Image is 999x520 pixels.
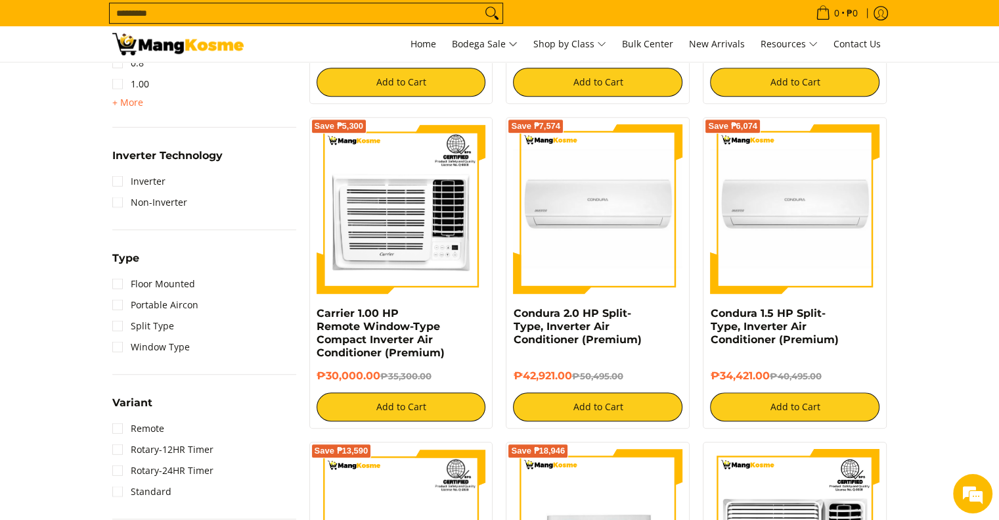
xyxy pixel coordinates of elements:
[380,371,432,381] del: ₱35,300.00
[112,316,174,337] a: Split Type
[112,95,143,110] summary: Open
[112,398,152,418] summary: Open
[710,124,879,294] img: condura-split-type-inverter-air-conditioner-class-b-full-view-mang-kosme
[317,307,445,359] a: Carrier 1.00 HP Remote Window-Type Compact Inverter Air Conditioner (Premium)
[112,97,143,108] span: + More
[112,460,213,481] a: Rotary-24HR Timer
[513,392,682,421] button: Add to Cart
[112,53,144,74] a: 0.8
[571,371,623,381] del: ₱50,495.00
[317,124,486,294] img: Carrier 1.00 HP Remote Window-Type Compact Inverter Air Conditioner (Premium)
[112,253,139,273] summary: Open
[315,122,364,130] span: Save ₱5,300
[682,26,751,62] a: New Arrivals
[317,392,486,421] button: Add to Cart
[112,398,152,408] span: Variant
[112,192,187,213] a: Non-Inverter
[68,74,221,91] div: Leave a message
[812,6,862,20] span: •
[513,369,682,383] h6: ₱42,921.00
[533,36,606,53] span: Shop by Class
[112,337,190,358] a: Window Type
[215,7,247,38] div: Minimize live chat window
[315,447,368,455] span: Save ₱13,590
[832,9,841,18] span: 0
[513,124,682,294] img: condura-split-type-inverter-air-conditioner-class-b-full-view-mang-kosme
[112,295,198,316] a: Portable Aircon
[513,68,682,97] button: Add to Cart
[710,68,879,97] button: Add to Cart
[112,418,164,439] a: Remote
[112,74,149,95] a: 1.00
[112,33,244,55] img: Bodega Sale Aircon l Mang Kosme: Home Appliances Warehouse Sale
[112,171,166,192] a: Inverter
[192,405,238,423] em: Submit
[513,307,641,346] a: Condura 2.0 HP Split-Type, Inverter Air Conditioner (Premium)
[411,37,436,50] span: Home
[112,151,223,161] span: Inverter Technology
[527,26,613,62] a: Shop by Class
[769,371,821,381] del: ₱40,495.00
[511,122,560,130] span: Save ₱7,574
[112,439,213,460] a: Rotary-12HR Timer
[317,68,486,97] button: Add to Cart
[112,273,195,295] a: Floor Mounted
[615,26,680,62] a: Bulk Center
[511,447,565,455] span: Save ₱18,946
[622,37,673,50] span: Bulk Center
[689,37,745,50] span: New Arrivals
[708,122,757,130] span: Save ₱6,074
[833,37,881,50] span: Contact Us
[445,26,524,62] a: Bodega Sale
[710,392,879,421] button: Add to Cart
[257,26,887,62] nav: Main Menu
[28,166,229,298] span: We are offline. Please leave us a message.
[7,359,250,405] textarea: Type your message and click 'Submit'
[112,151,223,171] summary: Open
[452,36,518,53] span: Bodega Sale
[112,253,139,264] span: Type
[827,26,887,62] a: Contact Us
[404,26,443,62] a: Home
[754,26,824,62] a: Resources
[845,9,860,18] span: ₱0
[317,369,486,383] h6: ₱30,000.00
[112,481,171,502] a: Standard
[710,307,838,346] a: Condura 1.5 HP Split-Type, Inverter Air Conditioner (Premium)
[481,3,502,23] button: Search
[761,36,818,53] span: Resources
[710,369,879,383] h6: ₱34,421.00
